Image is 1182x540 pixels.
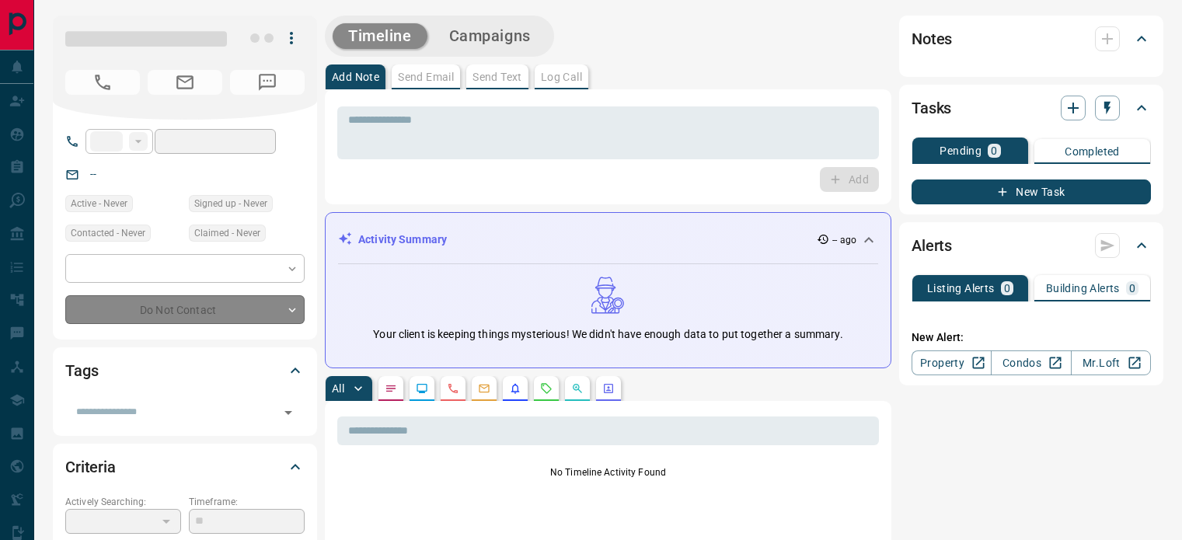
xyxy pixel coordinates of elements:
[65,70,140,95] span: No Number
[65,358,98,383] h2: Tags
[194,225,260,241] span: Claimed - Never
[832,233,856,247] p: -- ago
[416,382,428,395] svg: Lead Browsing Activity
[90,168,96,180] a: --
[912,96,951,120] h2: Tasks
[509,382,521,395] svg: Listing Alerts
[912,26,952,51] h2: Notes
[1004,283,1010,294] p: 0
[65,455,116,479] h2: Criteria
[1071,350,1151,375] a: Mr.Loft
[65,352,305,389] div: Tags
[189,495,305,509] p: Timeframe:
[373,326,842,343] p: Your client is keeping things mysterious! We didn't have enough data to put together a summary.
[333,23,427,49] button: Timeline
[912,350,992,375] a: Property
[434,23,546,49] button: Campaigns
[912,227,1151,264] div: Alerts
[927,283,995,294] p: Listing Alerts
[385,382,397,395] svg: Notes
[230,70,305,95] span: No Number
[65,495,181,509] p: Actively Searching:
[991,350,1071,375] a: Condos
[1065,146,1120,157] p: Completed
[571,382,584,395] svg: Opportunities
[194,196,267,211] span: Signed up - Never
[358,232,447,248] p: Activity Summary
[71,225,145,241] span: Contacted - Never
[148,70,222,95] span: No Email
[71,196,127,211] span: Active - Never
[940,145,982,156] p: Pending
[65,295,305,324] div: Do Not Contact
[912,179,1151,204] button: New Task
[337,465,879,479] p: No Timeline Activity Found
[912,329,1151,346] p: New Alert:
[332,71,379,82] p: Add Note
[338,225,878,254] div: Activity Summary-- ago
[478,382,490,395] svg: Emails
[602,382,615,395] svg: Agent Actions
[65,448,305,486] div: Criteria
[1129,283,1135,294] p: 0
[277,402,299,423] button: Open
[912,89,1151,127] div: Tasks
[1046,283,1120,294] p: Building Alerts
[332,383,344,394] p: All
[991,145,997,156] p: 0
[540,382,553,395] svg: Requests
[447,382,459,395] svg: Calls
[912,20,1151,57] div: Notes
[912,233,952,258] h2: Alerts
